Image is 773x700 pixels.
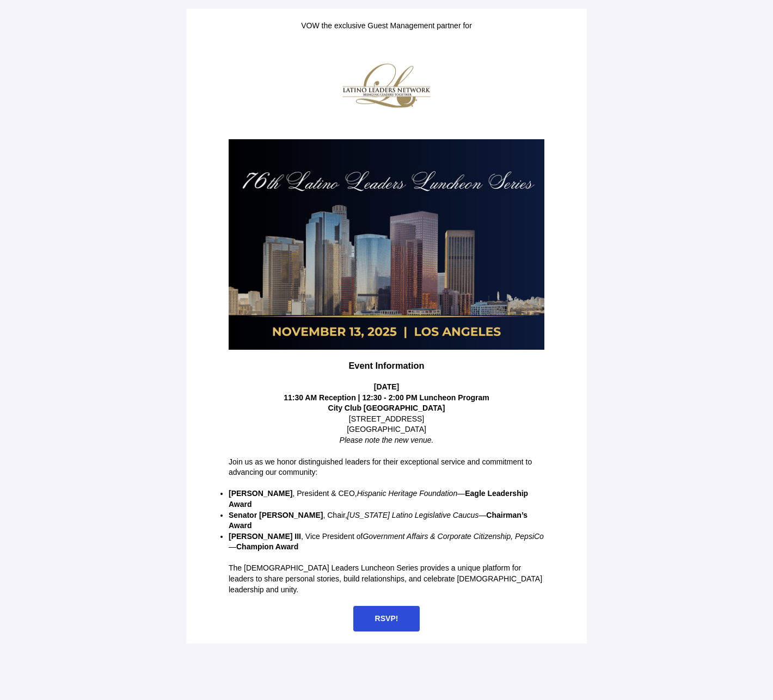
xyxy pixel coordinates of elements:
[348,361,424,370] strong: Event Information
[353,606,420,631] a: RSVP!
[363,532,544,541] em: Government Affairs & Corporate Citizenship, PepsiCo
[229,21,544,32] p: VOW the exclusive Guest Management partner for
[284,393,489,402] strong: 11:30 AM Reception | 12:30 - 2:00 PM Luncheon Program
[229,510,544,531] p: , Chair, —
[374,382,399,391] strong: [DATE]
[328,404,445,412] strong: City Club [GEOGRAPHIC_DATA]
[236,542,298,551] strong: Champion Award
[229,532,301,541] strong: [PERSON_NAME] III
[229,489,292,498] strong: [PERSON_NAME]
[375,614,398,623] span: RSVP!
[347,511,479,519] em: [US_STATE] Latino Legislative Caucus
[229,489,528,509] strong: Eagle Leadership Award
[229,488,544,510] p: , President & CEO, —
[229,563,544,595] p: The [DEMOGRAPHIC_DATA] Leaders Luncheon Series provides a unique platform for leaders to share pe...
[229,403,544,445] p: [STREET_ADDRESS] [GEOGRAPHIC_DATA]
[229,457,544,478] p: Join us as we honor distinguished leaders for their exceptional service and commitment to advanci...
[357,489,457,498] em: Hispanic Heritage Foundation
[229,511,323,519] strong: Senator [PERSON_NAME]
[229,531,544,553] p: , Vice President of —
[340,436,434,444] em: Please note the new venue.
